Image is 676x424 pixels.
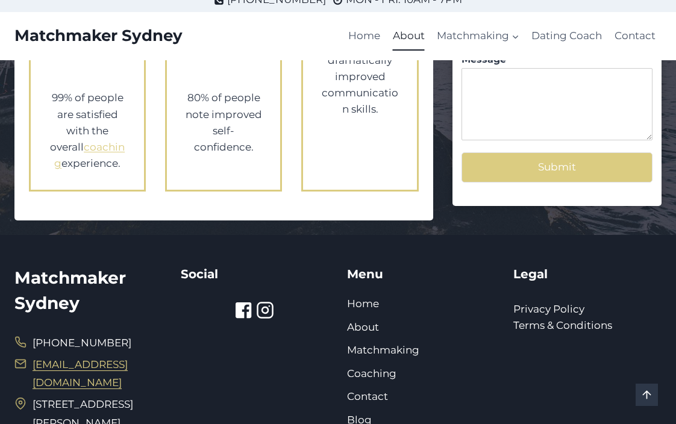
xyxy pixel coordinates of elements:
a: About [347,321,379,333]
a: Terms & Conditions [513,319,612,331]
a: Home [347,298,379,310]
a: Contact [347,390,388,402]
button: Child menu of Matchmaking [431,22,525,51]
p: 73% say it has dramatically improved communication skills. [321,36,398,117]
a: Scroll to top [636,384,658,406]
nav: Primary [342,22,662,51]
h5: Social [181,265,329,283]
span: [PHONE_NUMBER] [33,334,131,352]
h5: Legal [513,265,662,283]
a: [EMAIL_ADDRESS][DOMAIN_NAME] [33,358,128,389]
a: About [387,22,431,51]
p: 99% of people are satisfied with the overall experience. [49,90,126,172]
a: Home [342,22,386,51]
a: Privacy Policy [513,303,584,315]
a: Coaching [347,367,396,379]
a: Contact [609,22,662,51]
a: [PHONE_NUMBER] [14,334,131,352]
button: Submit [462,152,653,182]
h5: Menu [347,265,495,283]
p: 80% of people note improved self-confidence. [185,90,262,155]
a: Matchmaker Sydney [14,26,183,45]
h2: Matchmaker Sydney [14,265,163,316]
a: coaching [54,141,125,169]
a: Matchmaking [347,344,419,356]
a: Dating Coach [525,22,608,51]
